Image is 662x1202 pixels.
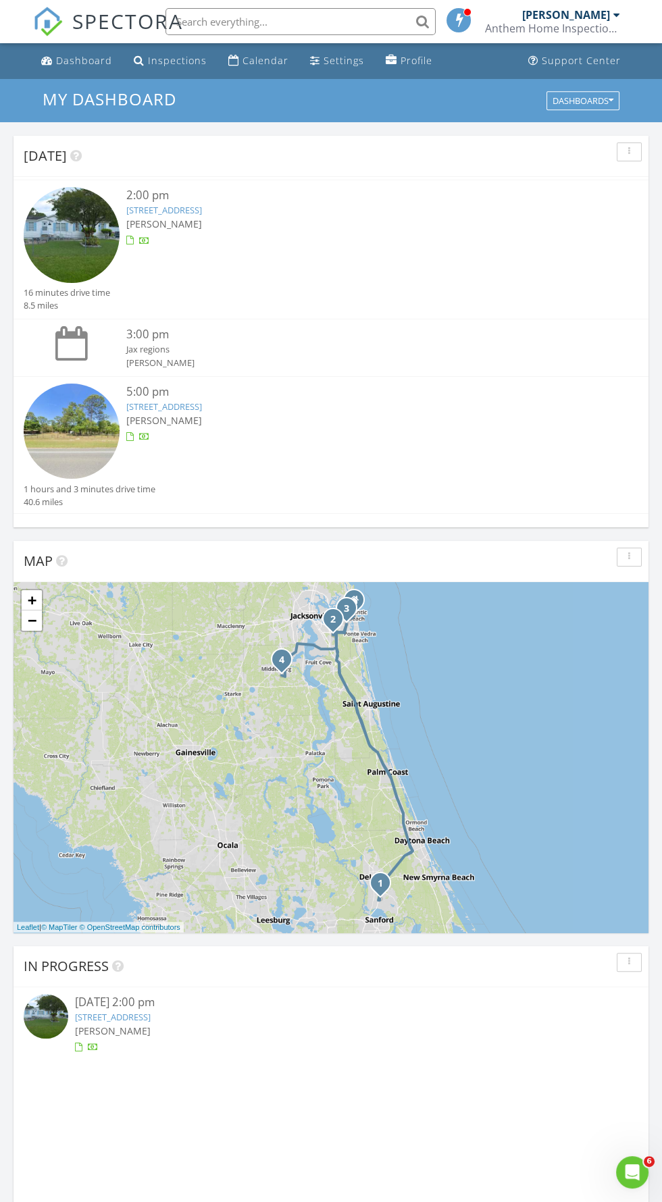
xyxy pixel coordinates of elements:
[24,147,67,165] span: [DATE]
[126,414,202,427] span: [PERSON_NAME]
[354,600,362,608] div: 900 Plaza 141, Atlantic Beach, FL 32233, Atlantic Beach FL 32233
[126,204,202,216] a: [STREET_ADDRESS]
[126,400,202,413] a: [STREET_ADDRESS]
[33,7,63,36] img: The Best Home Inspection Software - Spectora
[75,994,587,1011] div: [DATE] 2:00 pm
[80,923,180,931] a: © OpenStreetMap contributors
[616,1156,648,1188] iframe: Intercom live chat
[542,54,621,67] div: Support Center
[380,49,438,74] a: Profile
[24,384,120,479] img: streetview
[243,54,288,67] div: Calendar
[24,384,638,508] a: 5:00 pm [STREET_ADDRESS] [PERSON_NAME] 1 hours and 3 minutes drive time 40.6 miles
[56,54,112,67] div: Dashboard
[126,343,588,356] div: Jax regions
[644,1156,655,1167] span: 6
[75,1024,151,1037] span: [PERSON_NAME]
[72,7,183,35] span: SPECTORA
[24,552,53,570] span: Map
[33,18,183,47] a: SPECTORA
[380,883,388,891] div: 550 Everett St, Deltona, FL 32725
[24,957,109,975] span: In Progress
[333,619,341,627] div: 10992 Wood Eden Ct, Jacksonville, FL 32256
[24,496,155,508] div: 40.6 miles
[344,604,349,614] i: 3
[22,590,42,610] a: Zoom in
[126,357,588,369] div: [PERSON_NAME]
[24,299,110,312] div: 8.5 miles
[22,610,42,631] a: Zoom out
[282,659,290,667] div: 3372 Co Rd 218, Middleburg, FL 32068
[24,187,120,283] img: 9347337%2Fcover_photos%2FLrL92piCxsjKJvd9c2fi%2Fsmall.jpg
[126,187,588,204] div: 2:00 pm
[165,8,436,35] input: Search everything...
[36,49,118,74] a: Dashboard
[279,656,284,665] i: 4
[401,54,432,67] div: Profile
[126,326,588,343] div: 3:00 pm
[546,91,619,110] button: Dashboards
[126,384,588,400] div: 5:00 pm
[24,187,638,312] a: 2:00 pm [STREET_ADDRESS] [PERSON_NAME] 16 minutes drive time 8.5 miles
[523,49,626,74] a: Support Center
[126,217,202,230] span: [PERSON_NAME]
[17,923,39,931] a: Leaflet
[24,994,638,1054] a: [DATE] 2:00 pm [STREET_ADDRESS] [PERSON_NAME]
[522,8,610,22] div: [PERSON_NAME]
[14,922,184,933] div: |
[148,54,207,67] div: Inspections
[128,49,212,74] a: Inspections
[347,608,355,616] div: 13717 Fanshowe Rd, Jacksonville, FL 32224
[43,88,176,110] span: My Dashboard
[553,96,613,105] div: Dashboards
[24,286,110,299] div: 16 minutes drive time
[24,994,68,1039] img: 9347337%2Fcover_photos%2FLrL92piCxsjKJvd9c2fi%2Fsmall.jpg
[223,49,294,74] a: Calendar
[324,54,364,67] div: Settings
[485,22,620,35] div: Anthem Home Inspections
[24,483,155,496] div: 1 hours and 3 minutes drive time
[41,923,78,931] a: © MapTiler
[378,879,383,889] i: 1
[330,615,336,625] i: 2
[75,1011,151,1023] a: [STREET_ADDRESS]
[305,49,370,74] a: Settings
